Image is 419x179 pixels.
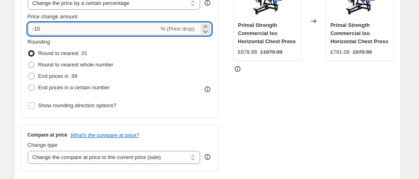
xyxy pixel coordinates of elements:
span: Primal Strength Commercial Iso Horizontal Chest Press [238,22,296,44]
span: Rounding [28,39,50,45]
div: help [203,153,212,161]
button: What's the compare at price? [71,132,140,138]
span: Price change amount [28,13,78,20]
span: Show rounding direction options? [38,102,116,108]
strike: £1878.99 [260,48,282,56]
span: End prices in a certain number [38,84,110,91]
strike: £878.99 [353,48,372,56]
span: Primal Strength Commercial Iso Horizontal Chest Press [330,22,388,44]
div: £791.09 [330,48,349,56]
span: % (Price drop) [161,26,194,32]
input: -15 [28,22,159,35]
span: Round to nearest .01 [38,50,87,56]
div: £878.99 [238,48,257,56]
h3: Compare at price [28,132,68,138]
span: Change type [28,142,58,148]
span: Round to nearest whole number [38,62,113,68]
span: End prices in .99 [38,73,78,79]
